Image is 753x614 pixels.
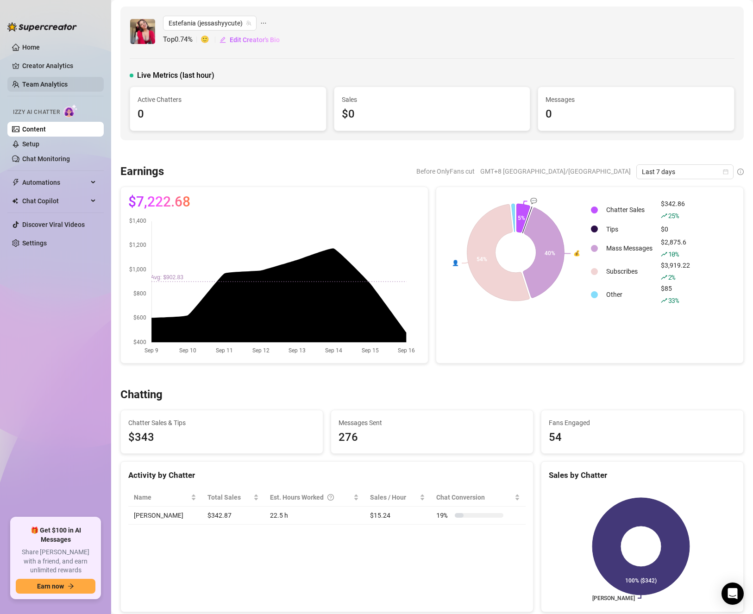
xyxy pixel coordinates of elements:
a: Discover Viral Videos [22,221,85,228]
img: logo-BBDzfeDw.svg [7,22,77,31]
a: Home [22,44,40,51]
span: rise [661,274,667,281]
span: Total Sales [207,492,252,502]
span: Messages Sent [339,418,526,428]
span: 🎁 Get $100 in AI Messages [16,526,95,544]
span: 2 % [668,273,675,282]
td: [PERSON_NAME] [128,507,202,525]
div: 276 [339,429,526,446]
span: 🙂 [201,34,219,45]
text: 💬 [530,197,537,204]
div: $3,919.22 [661,260,690,282]
span: Sales [342,94,523,105]
span: Share [PERSON_NAME] with a friend, and earn unlimited rewards [16,548,95,575]
span: GMT+8 [GEOGRAPHIC_DATA]/[GEOGRAPHIC_DATA] [480,164,631,178]
text: 💰 [574,250,581,257]
span: Top 0.74 % [163,34,201,45]
span: Earn now [37,583,64,590]
a: Settings [22,239,47,247]
span: ellipsis [260,16,267,31]
div: $2,875.6 [661,237,690,259]
th: Total Sales [202,489,265,507]
span: Chatter Sales & Tips [128,418,315,428]
span: Name [134,492,189,502]
span: Edit Creator's Bio [230,36,280,44]
span: team [246,20,251,26]
a: Content [22,125,46,133]
td: $15.24 [364,507,431,525]
h3: Chatting [120,388,163,402]
img: AI Chatter [63,104,78,118]
span: Last 7 days [642,165,728,179]
span: Messages [546,94,727,105]
span: Chat Copilot [22,194,88,208]
span: $7,222.68 [128,194,190,209]
button: Edit Creator's Bio [219,32,280,47]
a: Creator Analytics [22,58,96,73]
div: Activity by Chatter [128,469,526,482]
div: Open Intercom Messenger [722,583,744,605]
span: Sales / Hour [370,492,418,502]
td: $342.87 [202,507,265,525]
span: $343 [128,429,315,446]
span: 25 % [668,211,679,220]
span: rise [661,251,667,257]
td: 22.5 h [264,507,364,525]
th: Sales / Hour [364,489,431,507]
h3: Earnings [120,164,164,179]
div: 54 [549,429,736,446]
img: Estefania [130,19,155,44]
td: Mass Messages [602,237,656,259]
td: Tips [602,222,656,236]
th: Name [128,489,202,507]
th: Chat Conversion [431,489,526,507]
div: $0 [661,224,690,234]
span: rise [661,213,667,219]
span: rise [661,297,667,304]
div: 0 [138,106,319,123]
span: 33 % [668,296,679,305]
text: 👤 [452,259,459,266]
span: edit [220,37,226,43]
span: info-circle [737,169,744,175]
span: Izzy AI Chatter [13,108,60,117]
span: question-circle [327,492,334,502]
span: Live Metrics (last hour) [137,70,214,81]
div: 0 [546,106,727,123]
text: [PERSON_NAME] [592,595,635,601]
span: Estefania (jessashyycute) [169,16,251,30]
td: Other [602,283,656,306]
span: thunderbolt [12,179,19,186]
img: Chat Copilot [12,198,18,204]
div: $85 [661,283,690,306]
div: Est. Hours Worked [270,492,351,502]
span: Active Chatters [138,94,319,105]
div: $0 [342,106,523,123]
span: Before OnlyFans cut [416,164,475,178]
div: $342.86 [661,199,690,221]
a: Setup [22,140,39,148]
span: 10 % [668,250,679,258]
span: calendar [723,169,728,175]
td: Chatter Sales [602,199,656,221]
a: Team Analytics [22,81,68,88]
span: 19 % [436,510,451,520]
a: Chat Monitoring [22,155,70,163]
span: Fans Engaged [549,418,736,428]
span: Automations [22,175,88,190]
span: Chat Conversion [436,492,513,502]
td: Subscribes [602,260,656,282]
button: Earn nowarrow-right [16,579,95,594]
div: Sales by Chatter [549,469,736,482]
span: arrow-right [68,583,74,589]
